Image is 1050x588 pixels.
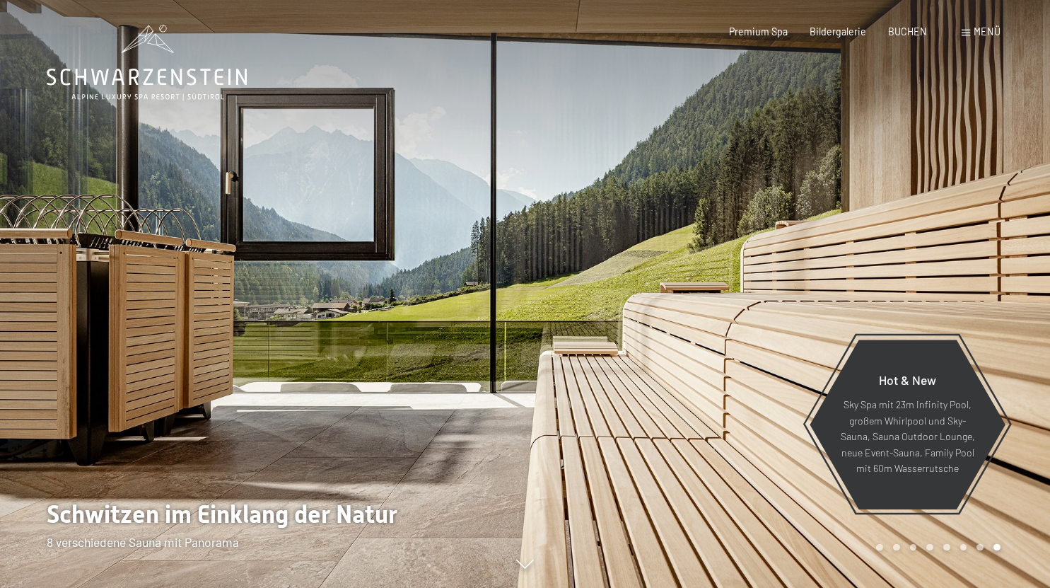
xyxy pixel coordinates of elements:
[840,397,975,477] p: Sky Spa mit 23m Infinity Pool, großem Whirlpool und Sky-Sauna, Sauna Outdoor Lounge, neue Event-S...
[993,544,1001,551] div: Carousel Page 8 (Current Slide)
[960,544,967,551] div: Carousel Page 6
[876,544,883,551] div: Carousel Page 1
[729,25,788,38] a: Premium Spa
[888,25,927,38] a: BUCHEN
[809,339,1006,510] a: Hot & New Sky Spa mit 23m Infinity Pool, großem Whirlpool und Sky-Sauna, Sauna Outdoor Lounge, ne...
[910,544,917,551] div: Carousel Page 3
[810,25,866,38] a: Bildergalerie
[893,544,900,551] div: Carousel Page 2
[943,544,950,551] div: Carousel Page 5
[976,544,984,551] div: Carousel Page 7
[926,544,933,551] div: Carousel Page 4
[879,372,936,388] span: Hot & New
[871,544,1000,551] div: Carousel Pagination
[974,25,1001,38] span: Menü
